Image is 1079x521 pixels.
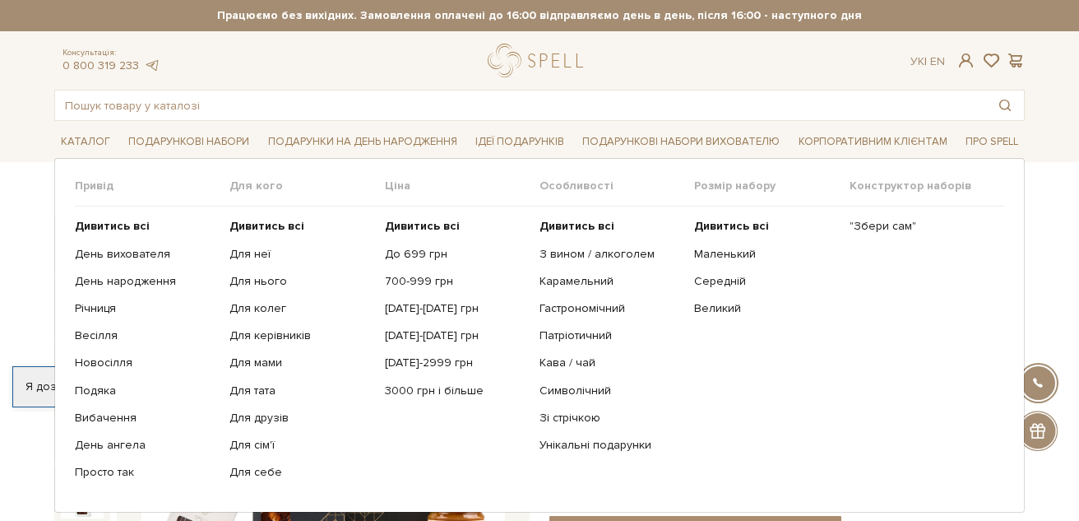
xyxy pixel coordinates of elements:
[539,411,682,426] a: Зі стрічкою
[63,48,160,58] span: Консультація:
[385,274,527,289] a: 700-999 грн
[539,219,682,234] a: Дивитись всі
[63,58,139,72] a: 0 800 319 233
[986,91,1024,120] button: Пошук товару у каталозі
[229,465,372,480] a: Для себе
[229,438,372,453] a: Для сім'ї
[75,465,217,480] a: Просто так
[539,384,682,398] a: Символічний
[910,54,945,69] div: Ук
[959,129,1025,155] a: Про Spell
[539,328,682,343] a: Патріотичний
[694,219,836,234] a: Дивитись всі
[75,179,229,193] span: Привід
[930,54,945,68] a: En
[75,247,217,262] a: День вихователя
[539,219,614,233] b: Дивитись всі
[229,328,372,343] a: Для керівників
[75,384,217,398] a: Подяка
[385,384,527,398] a: 3000 грн і більше
[54,8,1025,23] strong: Працюємо без вихідних. Замовлення оплачені до 16:00 відправляємо день в день, після 16:00 - насту...
[54,158,1025,513] div: Каталог
[75,219,217,234] a: Дивитись всі
[694,179,849,193] span: Розмір набору
[122,129,256,155] a: Подарункові набори
[694,274,836,289] a: Середній
[143,58,160,72] a: telegram
[694,301,836,316] a: Великий
[924,54,927,68] span: |
[75,356,217,370] a: Новосілля
[229,356,372,370] a: Для мами
[792,128,954,156] a: Корпоративним клієнтам
[385,219,527,234] a: Дивитись всі
[229,219,304,233] b: Дивитись всі
[229,411,372,426] a: Для друзів
[539,179,694,193] span: Особливості
[75,274,217,289] a: День народження
[385,247,527,262] a: До 699 грн
[694,247,836,262] a: Маленький
[262,129,464,155] a: Подарунки на День народження
[75,438,217,453] a: День ангела
[539,274,682,289] a: Карамельний
[385,219,460,233] b: Дивитись всі
[385,301,527,316] a: [DATE]-[DATE] грн
[229,301,372,316] a: Для колег
[576,128,786,156] a: Подарункові набори вихователю
[850,179,1004,193] span: Конструктор наборів
[55,91,986,120] input: Пошук товару у каталозі
[13,379,459,394] div: Я дозволяю [DOMAIN_NAME] використовувати
[539,247,682,262] a: З вином / алкоголем
[229,384,372,398] a: Для тата
[488,44,590,77] a: logo
[54,129,117,155] a: Каталог
[229,179,384,193] span: Для кого
[385,356,527,370] a: [DATE]-2999 грн
[539,356,682,370] a: Кава / чай
[229,247,372,262] a: Для неї
[539,438,682,453] a: Унікальні подарунки
[694,219,769,233] b: Дивитись всі
[75,219,150,233] b: Дивитись всі
[539,301,682,316] a: Гастрономічний
[229,274,372,289] a: Для нього
[385,179,539,193] span: Ціна
[75,328,217,343] a: Весілля
[75,301,217,316] a: Річниця
[850,219,992,234] a: "Збери сам"
[75,411,217,426] a: Вибачення
[385,328,527,343] a: [DATE]-[DATE] грн
[469,129,571,155] a: Ідеї подарунків
[229,219,372,234] a: Дивитись всі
